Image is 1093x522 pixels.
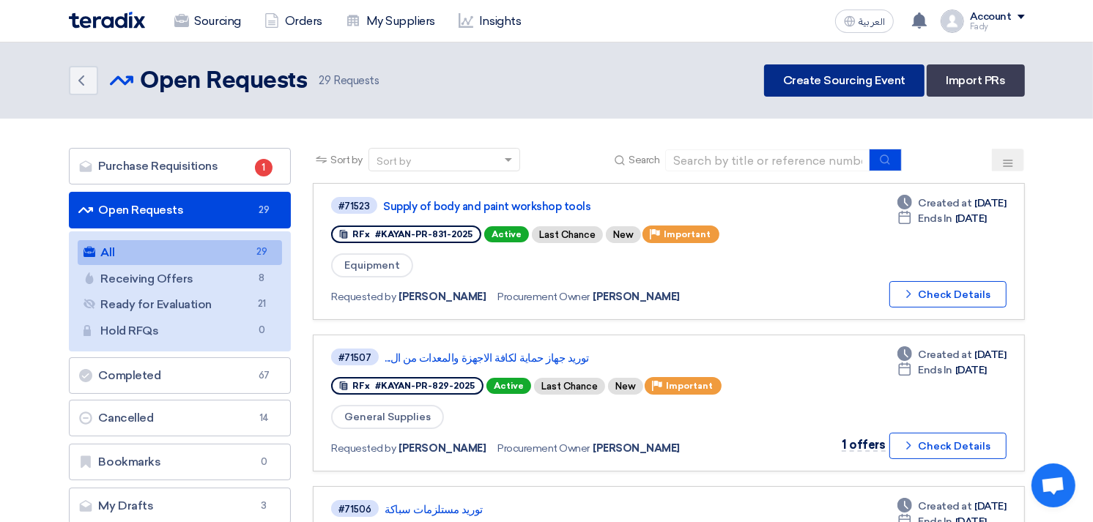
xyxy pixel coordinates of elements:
span: Requests [319,72,379,89]
span: #KAYAN-PR-829-2025 [375,381,475,391]
span: 1 [255,159,273,176]
span: Procurement Owner [497,289,590,305]
span: 1 offers [842,438,885,452]
span: 21 [253,297,270,312]
div: New [606,226,641,243]
span: 14 [255,411,273,425]
a: Completed67 [69,357,292,394]
span: General Supplies [331,405,444,429]
span: #KAYAN-PR-831-2025 [375,229,473,239]
a: All [78,240,283,265]
a: Insights [447,5,533,37]
span: Active [486,378,531,394]
a: Orders [253,5,334,37]
span: [PERSON_NAME] [593,289,680,305]
a: Hold RFQs [78,318,283,343]
div: Sort by [377,154,411,169]
a: Purchase Requisitions1 [69,148,292,184]
span: 67 [255,368,273,383]
span: Sort by [330,152,363,168]
div: Last Chance [534,378,605,395]
span: [PERSON_NAME] [593,441,680,456]
span: Created at [918,195,971,211]
span: 29 [255,203,273,217]
span: Important [666,381,713,391]
span: العربية [859,17,885,27]
a: Cancelled14 [69,400,292,436]
span: Search [629,152,659,168]
span: Ends In [918,362,952,378]
div: Last Chance [532,226,603,243]
a: Import PRs [927,64,1024,97]
span: [PERSON_NAME] [399,289,486,305]
span: [PERSON_NAME] [399,441,486,456]
a: Open Requests29 [69,192,292,228]
button: Check Details [889,433,1007,459]
button: Check Details [889,281,1007,307]
span: Important [664,229,711,239]
span: 8 [253,271,270,286]
div: Account [970,11,1012,23]
div: [DATE] [897,362,987,378]
a: Ready for Evaluation [78,292,283,317]
button: العربية [835,10,894,33]
h2: Open Requests [141,67,308,96]
span: Procurement Owner [497,441,590,456]
span: 0 [255,455,273,469]
a: My Suppliers [334,5,447,37]
div: #71506 [338,504,371,514]
div: [DATE] [897,195,1006,211]
span: 29 [319,74,330,87]
div: #71507 [338,353,371,362]
a: توريد مستلزمات سباكة [385,503,751,516]
div: [DATE] [897,499,1006,514]
span: Created at [918,499,971,514]
div: New [608,378,643,395]
span: 29 [253,245,270,260]
span: Active [484,226,529,242]
a: Create Sourcing Event [764,64,925,97]
a: Receiving Offers [78,266,283,291]
div: Fady [970,23,1025,31]
img: Teradix logo [69,12,145,29]
span: Equipment [331,253,413,277]
img: profile_test.png [941,10,964,33]
div: Open chat [1031,463,1075,507]
a: Supply of body and paint workshop tools [383,200,749,213]
span: Requested by [331,289,396,305]
span: RFx [352,229,370,239]
span: Ends In [918,211,952,226]
div: [DATE] [897,211,987,226]
div: [DATE] [897,347,1006,362]
span: Requested by [331,441,396,456]
div: #71523 [338,201,370,211]
span: RFx [352,381,370,391]
a: توريد جهاز حماية لكافة الاجهزة والمعدات من ال... [385,351,751,365]
input: Search by title or reference number [665,149,870,171]
span: 3 [255,499,273,513]
span: 0 [253,323,270,338]
span: Created at [918,347,971,362]
a: Sourcing [163,5,253,37]
a: Bookmarks0 [69,444,292,480]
